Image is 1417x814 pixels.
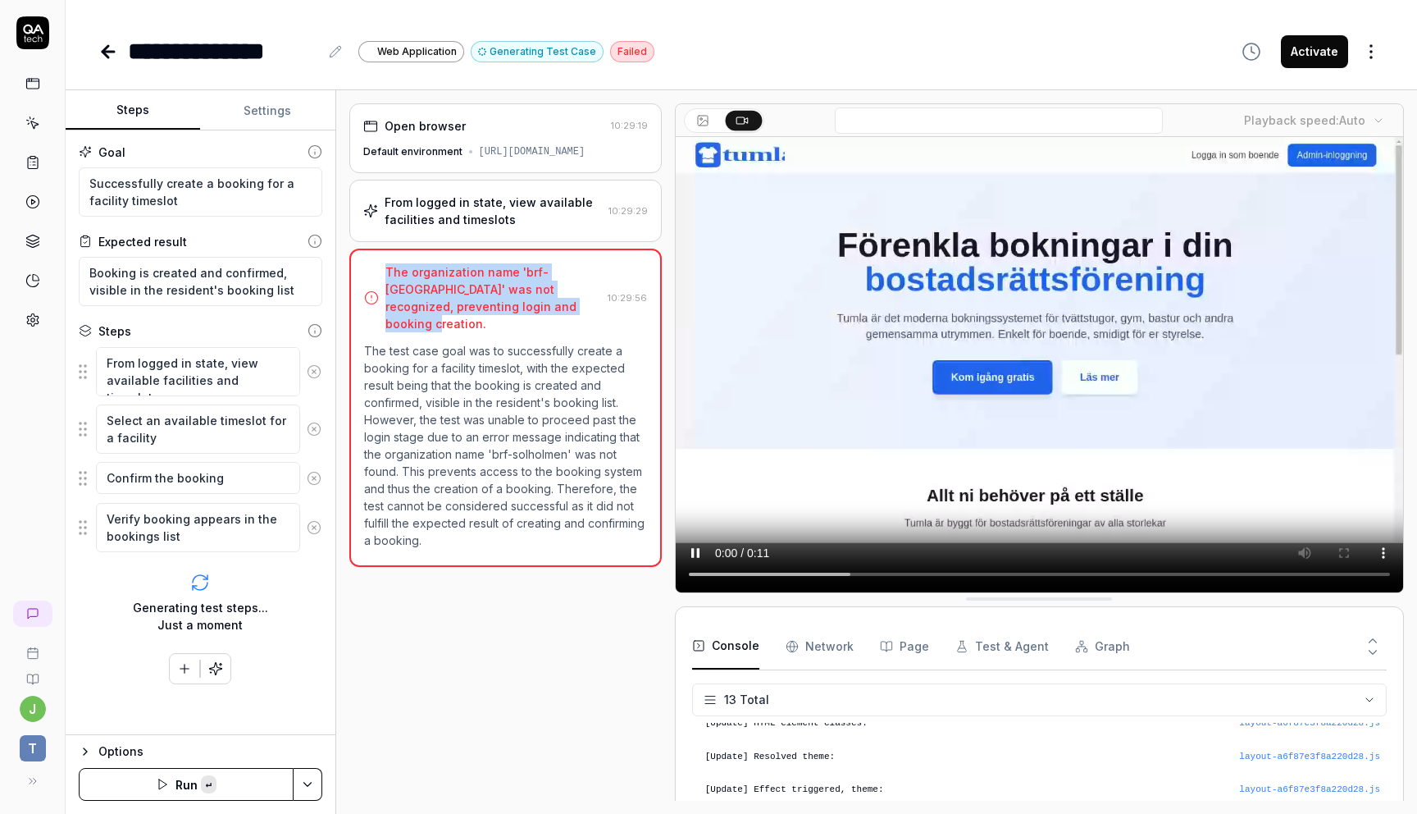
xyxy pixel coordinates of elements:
[133,599,268,633] div: Generating test steps... Just a moment
[786,624,854,670] button: Network
[66,91,200,130] button: Steps
[79,768,294,801] button: Run↵
[363,144,462,159] div: Default environment
[1244,112,1365,129] div: Playback speed:
[98,233,187,250] div: Expected result
[7,660,58,686] a: Documentation
[13,601,52,627] a: New conversation
[201,775,216,793] kbd: ↵
[611,120,648,131] time: 10:29:19
[705,716,1380,730] pre: [Update] HTML element classes:
[955,624,1049,670] button: Test & Agent
[300,462,328,495] button: Remove step
[1075,624,1130,670] button: Graph
[692,624,759,670] button: Console
[608,205,648,217] time: 10:29:29
[200,91,335,130] button: Settings
[385,263,601,332] div: The organization name 'brf-[GEOGRAPHIC_DATA]' was not recognized, preventing login and booking cr...
[705,783,1380,797] pre: [Update] Effect triggered, theme:
[705,750,1380,764] pre: [Update] Resolved theme:
[880,624,929,670] button: Page
[1239,716,1380,730] button: layout-a6f87e3f8a220d28.js
[300,511,328,544] button: Remove step
[98,742,322,761] div: Options
[79,461,322,496] div: Suggestions
[479,144,585,159] div: [URL][DOMAIN_NAME]
[1239,783,1380,797] button: layout-a6f87e3f8a220d28.js
[1239,750,1380,764] button: layout-a6f87e3f8a220d28.js
[610,41,654,62] div: Failed
[471,41,604,62] button: Generating Test Case
[300,413,328,446] button: Remove step
[79,502,322,553] div: Suggestions
[79,346,322,397] div: Suggestions
[300,355,328,388] button: Remove step
[385,194,602,228] div: From logged in state, view available facilities and timeslots
[79,742,322,761] button: Options
[385,117,466,135] div: Open browser
[1281,35,1348,68] button: Activate
[608,292,647,304] time: 10:29:56
[98,322,131,340] div: Steps
[7,633,58,660] a: Book a call with us
[20,735,46,761] span: t
[20,696,46,722] button: j
[377,44,457,59] span: Web Application
[7,722,58,765] button: t
[1232,35,1271,68] button: View version history
[98,144,125,161] div: Goal
[358,40,464,62] a: Web Application
[79,404,322,455] div: Suggestions
[364,342,647,549] p: The test case goal was to successfully create a booking for a facility timeslot, with the expecte...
